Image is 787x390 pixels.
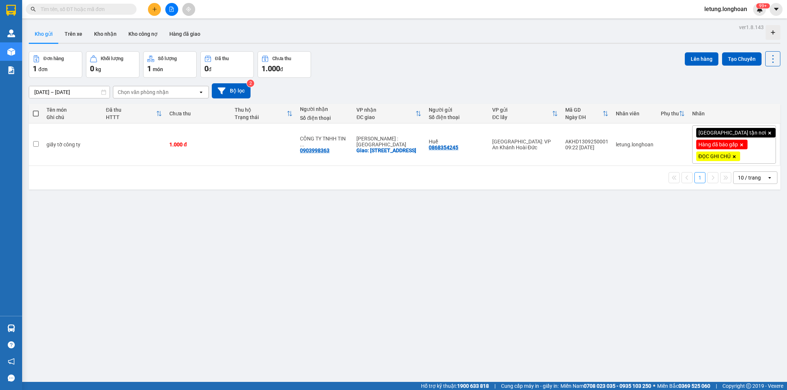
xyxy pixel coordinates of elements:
div: Chưa thu [272,56,291,61]
button: Khối lượng0kg [86,51,139,78]
button: Kho gửi [29,25,59,43]
span: notification [8,358,15,365]
span: ... [300,142,304,147]
div: Tên món [46,107,99,113]
div: Nhân viên [616,111,653,116]
button: Trên xe [59,25,88,43]
div: 09:22 [DATE] [565,144,608,150]
div: HTTT [106,114,156,120]
div: 0868354245 [429,144,458,150]
span: đơn [38,66,48,72]
sup: 2 [247,80,254,87]
button: file-add [165,3,178,16]
div: ĐC lấy [492,114,552,120]
button: Hàng đã giao [163,25,206,43]
span: 1 [147,64,151,73]
div: Trạng thái [235,114,287,120]
div: [GEOGRAPHIC_DATA]: VP An Khánh Hoài Đức [492,139,558,150]
div: Đơn hàng [44,56,64,61]
span: | [494,382,496,390]
span: | [716,382,717,390]
button: Chưa thu1.000đ [258,51,311,78]
div: Người nhận [300,106,349,112]
span: đ [208,66,211,72]
div: Chưa thu [169,111,227,116]
div: Thu hộ [235,107,287,113]
button: Đơn hàng1đơn [29,51,82,78]
span: ĐỌC GHI CHÚ [698,153,731,160]
div: AKHD1309250001 [565,139,608,144]
div: Số điện thoại [429,114,485,120]
span: kg [96,66,101,72]
button: plus [148,3,161,16]
div: Chọn văn phòng nhận [118,88,169,96]
button: aim [182,3,195,16]
img: warehouse-icon [7,48,15,56]
div: giấy tờ công ty [46,142,99,147]
button: Bộ lọc [212,83,251,98]
span: [GEOGRAPHIC_DATA] tận nơi [698,129,766,136]
div: Ghi chú [46,114,99,120]
sup: 365 [756,3,770,8]
div: 0903998363 [300,147,329,153]
img: logo-vxr [6,5,16,16]
div: Khối lượng [101,56,123,61]
svg: open [767,175,773,181]
div: Số điện thoại [300,115,349,121]
span: aim [186,7,191,12]
span: letung.longhoan [698,4,753,14]
span: question-circle [8,341,15,348]
th: Toggle SortBy [489,104,562,123]
input: Select a date range. [29,86,110,98]
span: plus [152,7,157,12]
button: Số lượng1món [143,51,197,78]
div: Đã thu [215,56,229,61]
div: Phụ thu [661,111,679,116]
button: Kho nhận [88,25,122,43]
span: Cung cấp máy in - giấy in: [501,382,559,390]
button: 1 [694,172,705,183]
div: Người gửi [429,107,485,113]
div: Giao: 346 Bến Vân Đồn, Phường 1, Quận 4, Tp.HCM [356,147,421,153]
button: Tạo Chuyến [722,52,762,66]
span: caret-down [773,6,780,13]
span: file-add [169,7,174,12]
span: message [8,375,15,382]
strong: 0708 023 035 - 0935 103 250 [584,383,651,389]
div: letung.longhoan [616,142,653,147]
button: Kho công nợ [122,25,163,43]
div: Ngày ĐH [565,114,603,120]
th: Toggle SortBy [102,104,166,123]
img: solution-icon [7,66,15,74]
svg: open [198,89,204,95]
span: Miền Nam [560,382,651,390]
strong: 0369 525 060 [679,383,710,389]
span: Hàng đã báo gấp [698,141,738,148]
span: search [31,7,36,12]
div: VP nhận [356,107,415,113]
div: Huế [429,139,485,144]
div: ver 1.8.143 [739,23,764,31]
div: Tạo kho hàng mới [766,25,780,40]
div: 10 / trang [738,174,761,181]
th: Toggle SortBy [231,104,296,123]
th: Toggle SortBy [562,104,612,123]
img: warehouse-icon [7,324,15,332]
div: CÔNG TY TNHH TIN HỌC VI NA [300,136,349,147]
span: 0 [204,64,208,73]
button: caret-down [770,3,783,16]
input: Tìm tên, số ĐT hoặc mã đơn [41,5,128,13]
div: VP gửi [492,107,552,113]
th: Toggle SortBy [657,104,688,123]
button: Đã thu0đ [200,51,254,78]
img: icon-new-feature [756,6,763,13]
span: copyright [746,383,751,389]
button: Lên hàng [685,52,718,66]
span: Miền Bắc [657,382,710,390]
div: Nhãn [692,111,776,116]
span: ⚪️ [653,384,655,387]
div: Mã GD [565,107,603,113]
span: Hỗ trợ kỹ thuật: [421,382,489,390]
span: đ [280,66,283,72]
div: Đã thu [106,107,156,113]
